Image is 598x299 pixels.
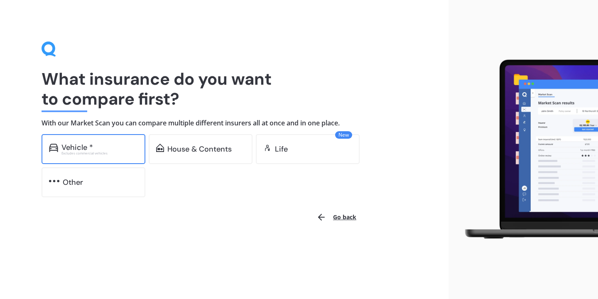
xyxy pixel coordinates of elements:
[42,119,407,127] h4: With our Market Scan you can compare multiple different insurers all at once and in one place.
[63,178,83,186] div: Other
[335,131,352,139] span: New
[61,152,138,155] div: Excludes commercial vehicles
[156,144,164,152] img: home-and-contents.b802091223b8502ef2dd.svg
[61,143,93,152] div: Vehicle *
[275,145,288,153] div: Life
[42,69,407,109] h1: What insurance do you want to compare first?
[167,145,232,153] div: House & Contents
[49,177,59,185] img: other.81dba5aafe580aa69f38.svg
[49,144,58,152] img: car.f15378c7a67c060ca3f3.svg
[263,144,272,152] img: life.f720d6a2d7cdcd3ad642.svg
[455,56,598,243] img: laptop.webp
[311,207,361,227] button: Go back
